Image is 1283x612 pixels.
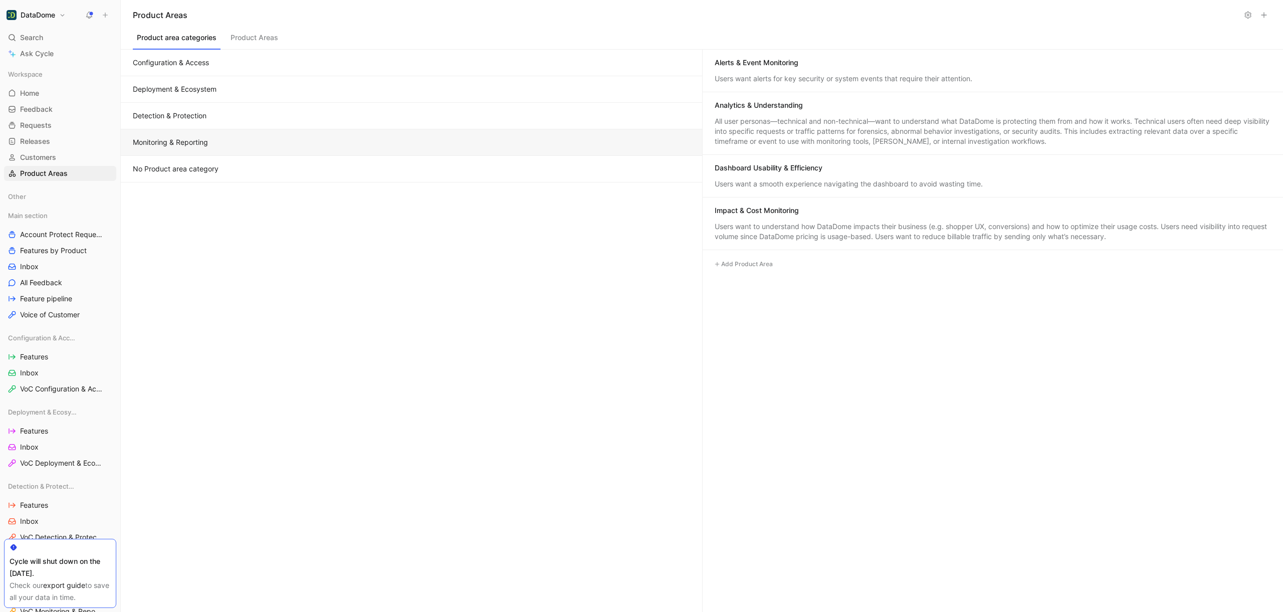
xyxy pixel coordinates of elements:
div: Other [4,189,116,207]
a: Inbox [4,365,116,380]
a: export guide [43,581,85,589]
div: Workspace [4,67,116,82]
span: Voice of Customer [20,310,80,320]
div: Users want alerts for key security or system events that require their attention. [715,74,1271,84]
div: Impact & Cost Monitoring [715,206,799,216]
a: VoC Configuration & Access [4,381,116,396]
a: Customers [4,150,116,165]
div: Analytics & Understanding [715,100,803,110]
a: Product Areas [4,166,116,181]
button: Product Areas [227,31,282,50]
span: Deployment & Ecosystem [8,407,77,417]
a: Requests [4,118,116,133]
a: Feedback [4,102,116,117]
div: Dashboard Usability & Efficiency [715,163,822,173]
a: Releases [4,134,116,149]
a: Inbox [4,259,116,274]
span: Other [8,191,26,201]
a: Account Protect Requests [4,227,116,242]
button: Detection & Protection [121,103,702,129]
span: Releases [20,136,50,146]
span: VoC Configuration & Access [20,384,103,394]
span: Detection & Protection [8,481,75,491]
div: Main sectionAccount Protect RequestsFeatures by ProductInboxAll FeedbackFeature pipelineVoice of ... [4,208,116,322]
span: Product Areas [20,168,68,178]
img: DataDome [7,10,17,20]
h1: DataDome [21,11,55,20]
div: All user personas—technical and non-technical—want to understand what DataDome is protecting them... [715,116,1271,146]
a: VoC Deployment & Ecosystem [4,456,116,471]
span: Ask Cycle [20,48,54,60]
button: Configuration & Access [121,50,702,76]
a: Voice of Customer [4,307,116,322]
a: Inbox [4,440,116,455]
a: VoC Detection & Protection [4,530,116,545]
div: Detection & Protection [4,479,116,494]
button: No Product area category [121,156,702,182]
a: Features [4,349,116,364]
a: Features [4,498,116,513]
a: All Feedback [4,275,116,290]
span: Inbox [20,442,39,452]
span: VoC Deployment & Ecosystem [20,458,104,468]
div: Main section [4,208,116,223]
a: Inbox [4,514,116,529]
div: Deployment & Ecosystem [4,404,116,420]
h1: Product Areas [133,9,1239,21]
div: Users want to understand how DataDome impacts their business (e.g. shopper UX, conversions) and h... [715,222,1271,242]
button: Add Product Area [711,258,776,270]
span: Features [20,426,48,436]
span: Features [20,352,48,362]
button: DataDomeDataDome [4,8,68,22]
a: Ask Cycle [4,46,116,61]
div: Configuration & AccessFeaturesInboxVoC Configuration & Access [4,330,116,396]
button: Deployment & Ecosystem [121,76,702,103]
span: Features by Product [20,246,87,256]
div: Deployment & EcosystemFeaturesInboxVoC Deployment & Ecosystem [4,404,116,471]
span: Home [20,88,39,98]
a: Features [4,424,116,439]
span: All Feedback [20,278,62,288]
div: Check our to save all your data in time. [10,579,111,603]
span: Search [20,32,43,44]
div: Alerts & Event Monitoring [715,58,798,68]
span: Inbox [20,262,39,272]
div: Detection & ProtectionFeaturesInboxVoC Detection & Protection [4,479,116,545]
span: Requests [20,120,52,130]
div: Other [4,189,116,204]
div: Configuration & Access [4,330,116,345]
span: Features [20,500,48,510]
a: Feature pipeline [4,291,116,306]
span: Feedback [20,104,53,114]
span: Inbox [20,368,39,378]
span: Main section [8,211,48,221]
div: Cycle will shut down on the [DATE]. [10,555,111,579]
span: Feature pipeline [20,294,72,304]
a: Features by Product [4,243,116,258]
span: Configuration & Access [8,333,76,343]
button: Product area categories [133,31,221,50]
span: Account Protect Requests [20,230,103,240]
div: Search [4,30,116,45]
div: Users want a smooth experience navigating the dashboard to avoid wasting time. [715,179,1271,189]
span: VoC Detection & Protection [20,532,103,542]
a: Home [4,86,116,101]
span: Workspace [8,69,43,79]
button: Monitoring & Reporting [121,129,702,156]
span: Inbox [20,516,39,526]
span: Customers [20,152,56,162]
